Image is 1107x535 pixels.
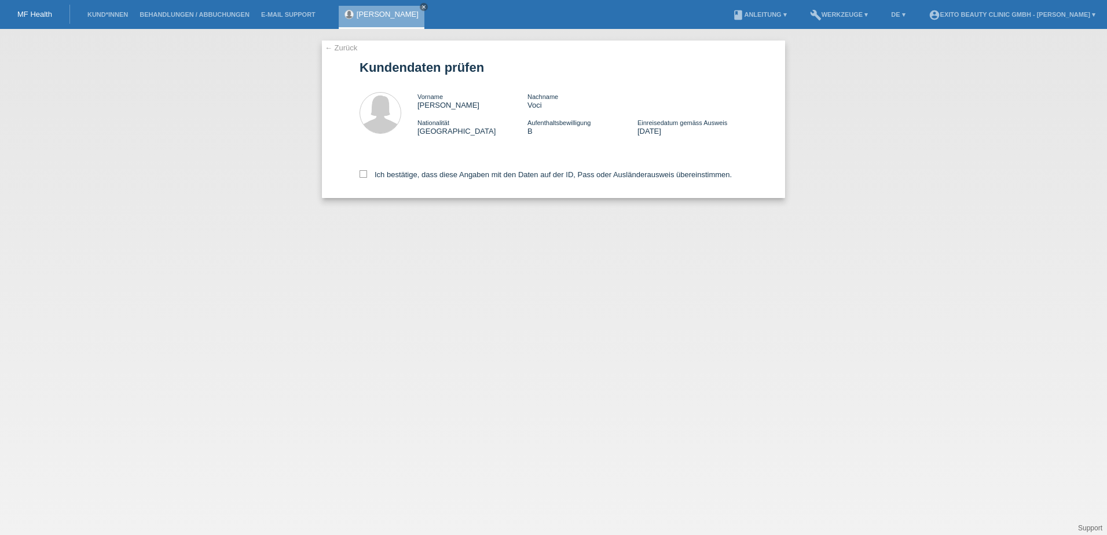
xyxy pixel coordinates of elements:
span: Einreisedatum gemäss Ausweis [637,119,727,126]
div: Voci [527,92,637,109]
a: close [420,3,428,11]
a: E-Mail Support [255,11,321,18]
a: DE ▾ [885,11,911,18]
a: ← Zurück [325,43,357,52]
h1: Kundendaten prüfen [360,60,747,75]
a: Support [1078,524,1102,532]
i: account_circle [929,9,940,21]
i: close [421,4,427,10]
a: [PERSON_NAME] [357,10,419,19]
div: [DATE] [637,118,747,135]
a: account_circleExito Beauty Clinic GmbH - [PERSON_NAME] ▾ [923,11,1101,18]
a: buildWerkzeuge ▾ [804,11,874,18]
span: Nationalität [417,119,449,126]
a: bookAnleitung ▾ [727,11,792,18]
a: MF Health [17,10,52,19]
span: Aufenthaltsbewilligung [527,119,591,126]
div: [PERSON_NAME] [417,92,527,109]
label: Ich bestätige, dass diese Angaben mit den Daten auf der ID, Pass oder Ausländerausweis übereinsti... [360,170,732,179]
div: [GEOGRAPHIC_DATA] [417,118,527,135]
a: Kund*innen [82,11,134,18]
i: book [732,9,744,21]
span: Nachname [527,93,558,100]
div: B [527,118,637,135]
i: build [810,9,822,21]
a: Behandlungen / Abbuchungen [134,11,255,18]
span: Vorname [417,93,443,100]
